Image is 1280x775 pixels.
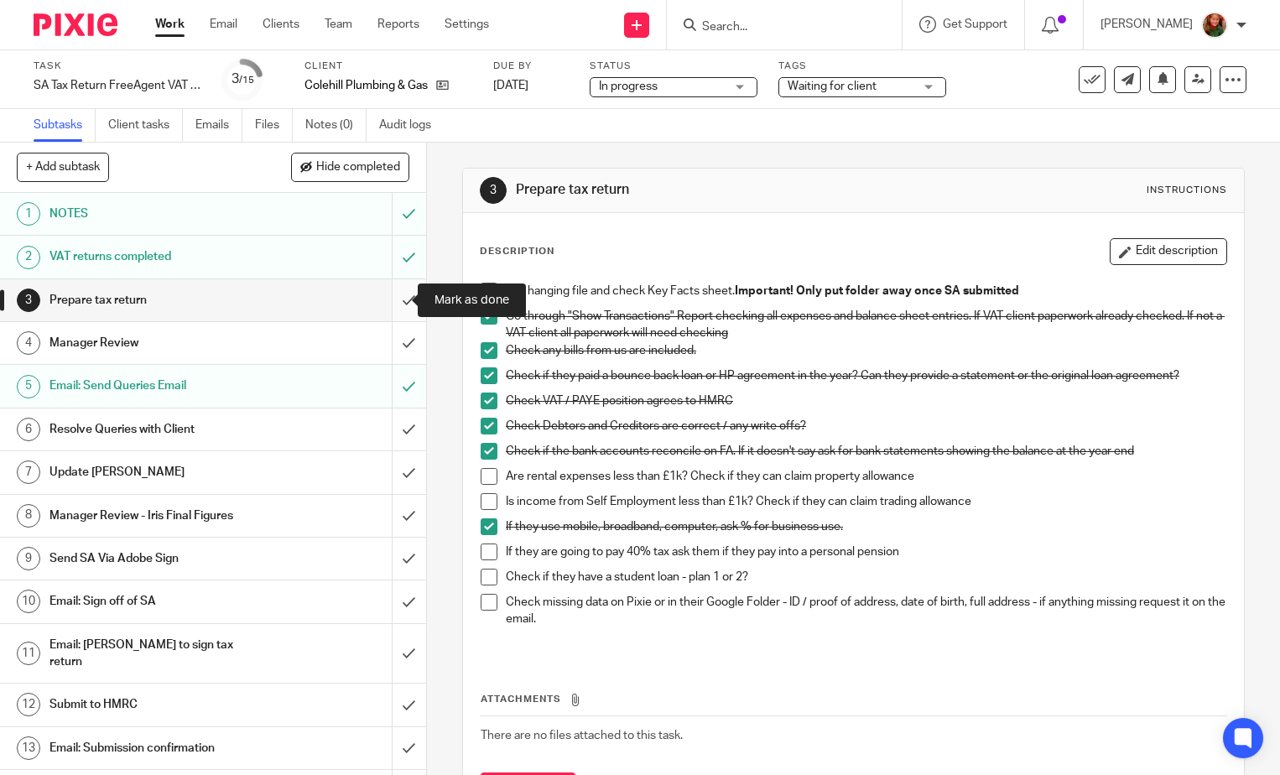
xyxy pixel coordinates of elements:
[291,153,409,181] button: Hide completed
[1201,12,1228,39] img: sallycropped.JPG
[493,80,528,91] span: [DATE]
[17,736,40,760] div: 13
[49,503,267,528] h1: Manager Review - Iris Final Figures
[445,16,489,33] a: Settings
[506,493,1226,510] p: Is income from Self Employment less than £1k? Check if they can claim trading allowance
[735,285,1019,297] strong: Important! Only put folder away once SA submitted
[377,16,419,33] a: Reports
[17,289,40,312] div: 3
[481,730,683,741] span: There are no files attached to this task.
[49,460,267,485] h1: Update [PERSON_NAME]
[506,544,1226,560] p: If they are going to pay 40% tax ask them if they pay into a personal pension
[506,594,1226,628] p: Check missing data on Pixie or in their Google Folder - ID / proof of address, date of birth, ful...
[49,632,267,675] h1: Email: [PERSON_NAME] to sign tax return
[49,373,267,398] h1: Email: Send Queries Email
[700,20,851,35] input: Search
[49,201,267,226] h1: NOTES
[506,518,1226,535] p: If they use mobile, broadband, computer, ask % for business use.
[49,417,267,442] h1: Resolve Queries with Client
[49,244,267,269] h1: VAT returns completed
[17,642,40,665] div: 11
[263,16,299,33] a: Clients
[506,443,1226,460] p: Check if the bank accounts reconcile on FA. If it doesn't say ask for bank statements showing the...
[17,460,40,484] div: 7
[49,546,267,571] h1: Send SA Via Adobe Sign
[195,109,242,142] a: Emails
[316,161,400,174] span: Hide completed
[17,331,40,355] div: 4
[599,81,658,92] span: In progress
[49,589,267,614] h1: Email: Sign off of SA
[17,504,40,528] div: 8
[239,75,254,85] small: /15
[1110,238,1227,265] button: Edit description
[17,547,40,570] div: 9
[49,330,267,356] h1: Manager Review
[17,590,40,613] div: 10
[325,16,352,33] a: Team
[506,283,1226,299] p: Get hanging file and check Key Facts sheet.
[305,109,367,142] a: Notes (0)
[17,246,40,269] div: 2
[49,692,267,717] h1: Submit to HMRC
[506,393,1226,409] p: Check VAT / PAYE position agrees to HMRC
[17,418,40,441] div: 6
[788,81,877,92] span: Waiting for client
[506,569,1226,585] p: Check if they have a student loan - plan 1 or 2?
[17,202,40,226] div: 1
[17,153,109,181] button: + Add subtask
[34,77,201,94] div: SA Tax Return FreeAgent VAT Reg etc
[255,109,293,142] a: Files
[17,693,40,716] div: 12
[480,245,554,258] p: Description
[506,367,1226,384] p: Check if they paid a bounce back loan or HP agreement in the year? Can they provide a statement o...
[49,288,267,313] h1: Prepare tax return
[943,18,1007,30] span: Get Support
[108,109,183,142] a: Client tasks
[379,109,444,142] a: Audit logs
[506,418,1226,434] p: Check Debtors and Creditors are correct / any write offs?
[17,375,40,398] div: 5
[778,60,946,73] label: Tags
[516,181,889,199] h1: Prepare tax return
[34,109,96,142] a: Subtasks
[590,60,757,73] label: Status
[480,177,507,204] div: 3
[34,13,117,36] img: Pixie
[506,342,1226,359] p: Check any bills from us are included.
[232,70,254,89] div: 3
[210,16,237,33] a: Email
[506,468,1226,485] p: Are rental expenses less than £1k? Check if they can claim property allowance
[506,308,1226,342] p: Go through "Show Transactions" Report checking all expenses and balance sheet entries. If VAT cli...
[1100,16,1193,33] p: [PERSON_NAME]
[493,60,569,73] label: Due by
[304,77,428,94] p: Colehill Plumbing & Gas
[34,60,201,73] label: Task
[49,736,267,761] h1: Email: Submission confirmation
[1147,184,1227,197] div: Instructions
[155,16,185,33] a: Work
[304,60,472,73] label: Client
[481,694,561,704] span: Attachments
